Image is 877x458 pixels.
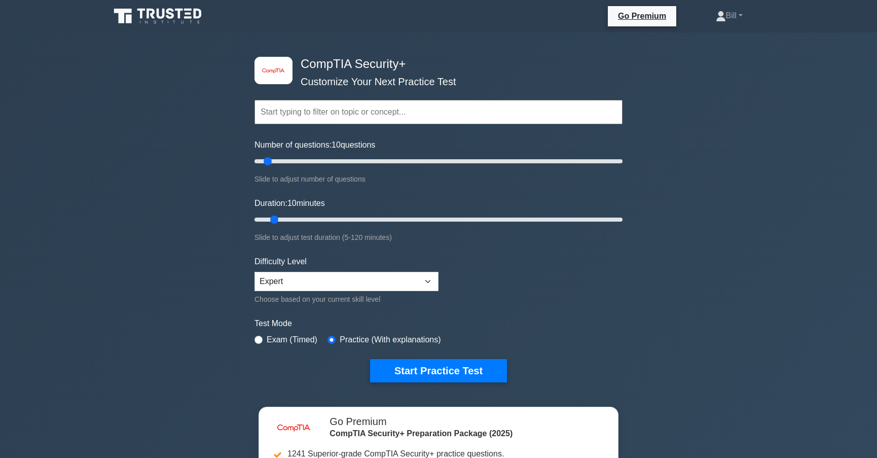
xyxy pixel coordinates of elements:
span: 10 [287,199,297,207]
label: Difficulty Level [254,256,307,268]
label: Exam (Timed) [267,334,317,346]
label: Practice (With explanations) [340,334,441,346]
label: Test Mode [254,318,623,330]
a: Go Premium [612,10,672,22]
a: Bill [691,6,767,26]
h4: CompTIA Security+ [297,57,573,72]
span: 10 [332,140,341,149]
div: Slide to adjust test duration (5-120 minutes) [254,231,623,243]
label: Duration: minutes [254,197,325,209]
div: Slide to adjust number of questions [254,173,623,185]
label: Number of questions: questions [254,139,375,151]
input: Start typing to filter on topic or concept... [254,100,623,124]
button: Start Practice Test [370,359,507,382]
div: Choose based on your current skill level [254,293,438,305]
